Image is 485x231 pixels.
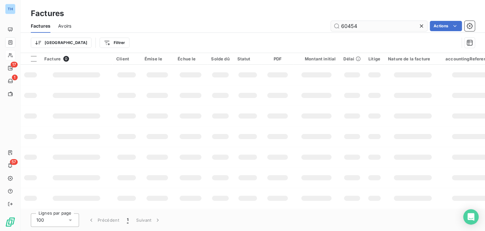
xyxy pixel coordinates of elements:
[123,213,132,227] button: 1
[430,21,462,31] button: Actions
[331,21,427,31] input: Rechercher
[343,56,361,61] div: Délai
[12,75,18,80] span: 1
[116,56,137,61] div: Client
[368,56,380,61] div: Litige
[84,213,123,227] button: Précédent
[132,213,165,227] button: Suivant
[127,217,128,223] span: 1
[211,56,229,61] div: Solde dû
[11,62,18,67] span: 17
[463,209,479,225] div: Open Intercom Messenger
[266,56,289,61] div: PDF
[44,56,61,61] span: Facture
[5,63,15,73] a: 17
[297,56,336,61] div: Montant initial
[31,8,64,19] h3: Factures
[36,217,44,223] span: 100
[100,38,129,48] button: Filtrer
[31,23,50,29] span: Factures
[5,217,15,227] img: Logo LeanPay
[31,38,92,48] button: [GEOGRAPHIC_DATA]
[237,56,258,61] div: Statut
[178,56,203,61] div: Échue le
[10,159,18,165] span: 57
[63,56,69,62] span: 0
[145,56,170,61] div: Émise le
[58,23,71,29] span: Avoirs
[5,76,15,86] a: 1
[5,4,15,14] div: TH
[388,56,438,61] div: Nature de la facture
